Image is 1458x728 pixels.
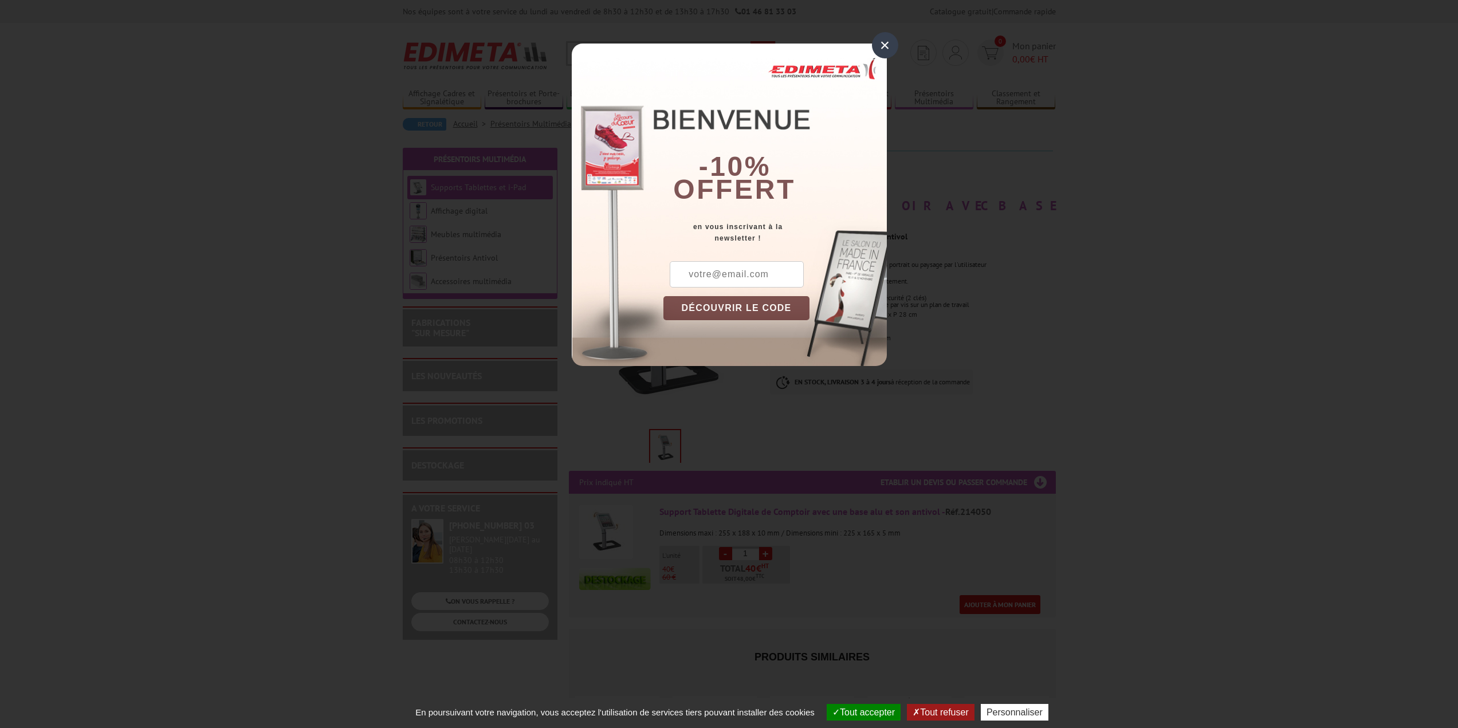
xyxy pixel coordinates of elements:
[907,704,974,721] button: Tout refuser
[827,704,901,721] button: Tout accepter
[670,261,804,288] input: votre@email.com
[872,32,898,58] div: ×
[673,174,796,204] font: offert
[410,707,820,717] span: En poursuivant votre navigation, vous acceptez l'utilisation de services tiers pouvant installer ...
[981,704,1048,721] button: Personnaliser (fenêtre modale)
[663,221,887,244] div: en vous inscrivant à la newsletter !
[663,296,810,320] button: DÉCOUVRIR LE CODE
[699,151,771,182] b: -10%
